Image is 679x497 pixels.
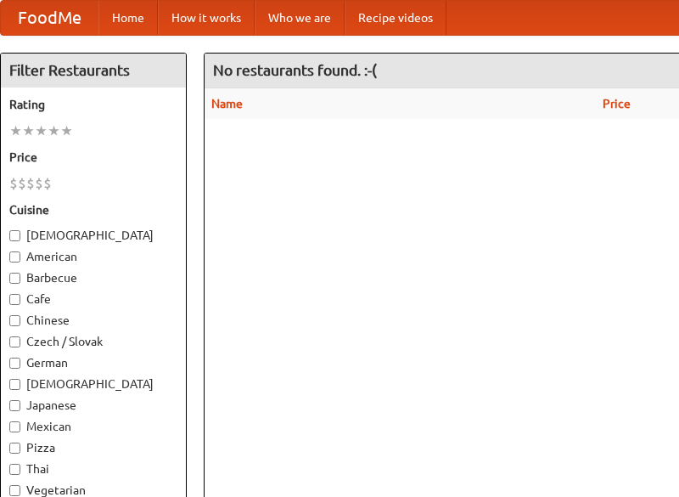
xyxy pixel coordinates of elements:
li: ★ [60,121,73,140]
label: Pizza [9,439,177,456]
a: Home [98,1,158,35]
input: [DEMOGRAPHIC_DATA] [9,379,20,390]
li: ★ [9,121,22,140]
input: Barbecue [9,273,20,284]
li: $ [18,174,26,193]
li: $ [26,174,35,193]
input: Vegetarian [9,485,20,496]
input: Czech / Slovak [9,336,20,347]
a: Price [603,97,631,110]
li: $ [43,174,52,193]
h5: Cuisine [9,201,177,218]
input: American [9,251,20,263]
a: How it works [158,1,255,35]
input: Pizza [9,443,20,454]
input: Cafe [9,294,20,305]
li: ★ [22,121,35,140]
input: [DEMOGRAPHIC_DATA] [9,230,20,241]
h4: Filter Restaurants [1,54,186,88]
a: Recipe videos [345,1,446,35]
label: [DEMOGRAPHIC_DATA] [9,376,177,393]
input: German [9,358,20,369]
input: Chinese [9,315,20,326]
input: Mexican [9,421,20,432]
a: Name [211,97,243,110]
li: $ [9,174,18,193]
a: Who we are [255,1,345,35]
li: ★ [35,121,48,140]
label: Chinese [9,312,177,329]
h5: Rating [9,96,177,113]
label: Czech / Slovak [9,333,177,350]
li: ★ [48,121,60,140]
label: American [9,248,177,265]
ng-pluralize: No restaurants found. :-( [213,62,377,78]
label: Barbecue [9,269,177,286]
label: [DEMOGRAPHIC_DATA] [9,227,177,244]
li: $ [35,174,43,193]
label: Japanese [9,397,177,414]
label: Mexican [9,418,177,435]
h5: Price [9,149,177,166]
label: German [9,354,177,371]
input: Thai [9,464,20,475]
input: Japanese [9,400,20,411]
label: Thai [9,460,177,477]
a: FoodMe [1,1,98,35]
label: Cafe [9,291,177,308]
